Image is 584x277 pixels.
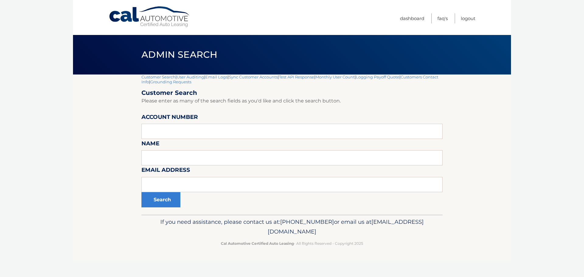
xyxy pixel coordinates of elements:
[145,217,439,237] p: If you need assistance, please contact us at: or email us at
[400,13,424,23] a: Dashboard
[150,79,191,84] a: Grounding Requests
[109,6,191,28] a: Cal Automotive
[141,192,180,207] button: Search
[145,240,439,247] p: - All Rights Reserved - Copyright 2025
[221,241,294,246] strong: Cal Automotive Certified Auto Leasing
[177,74,204,79] a: User Auditing
[141,165,190,177] label: Email Address
[279,74,314,79] a: Test API Response
[229,74,278,79] a: Sync Customer Accounts
[461,13,475,23] a: Logout
[280,218,334,225] span: [PHONE_NUMBER]
[141,89,443,97] h2: Customer Search
[315,74,355,79] a: Monthly User Count
[141,74,176,79] a: Customer Search
[141,49,217,60] span: Admin Search
[141,74,443,215] div: | | | | | | | |
[356,74,399,79] a: Logging Payoff Quote
[141,97,443,105] p: Please enter as many of the search fields as you'd like and click the search button.
[141,139,159,150] label: Name
[437,13,448,23] a: FAQ's
[141,113,198,124] label: Account Number
[141,74,438,84] a: Customers Contact Info
[205,74,228,79] a: Email Logs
